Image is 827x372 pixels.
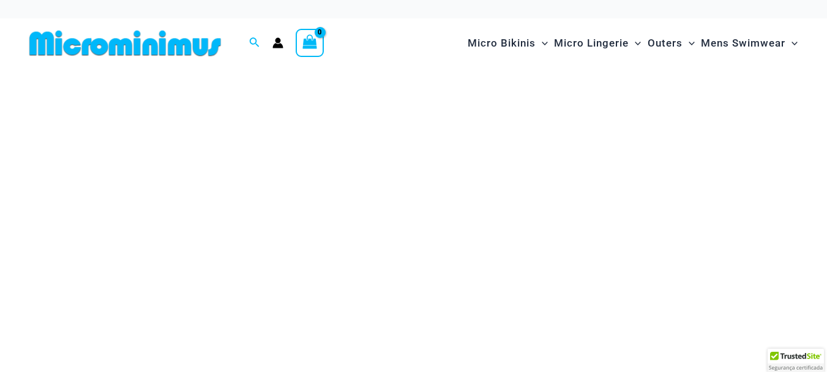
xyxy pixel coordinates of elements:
[698,25,801,62] a: Mens SwimwearMenu ToggleMenu Toggle
[24,29,226,57] img: MM SHOP LOGO FLAT
[465,25,551,62] a: Micro BikinisMenu ToggleMenu Toggle
[785,28,798,59] span: Menu Toggle
[536,28,548,59] span: Menu Toggle
[645,25,698,62] a: OutersMenu ToggleMenu Toggle
[551,25,644,62] a: Micro LingerieMenu ToggleMenu Toggle
[683,28,695,59] span: Menu Toggle
[554,28,629,59] span: Micro Lingerie
[272,37,283,48] a: Account icon link
[296,29,324,57] a: View Shopping Cart, empty
[629,28,641,59] span: Menu Toggle
[463,23,803,64] nav: Site Navigation
[648,28,683,59] span: Outers
[468,28,536,59] span: Micro Bikinis
[701,28,785,59] span: Mens Swimwear
[768,349,824,372] div: TrustedSite Certified
[249,36,260,51] a: Search icon link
